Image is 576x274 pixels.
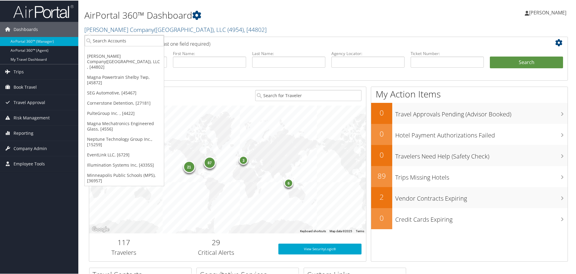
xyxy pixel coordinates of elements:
span: (at least one field required) [153,40,210,47]
a: 0Credit Cards Expiring [371,208,568,229]
span: Dashboards [14,21,38,36]
span: Travel Approval [14,94,45,109]
label: Last Name: [252,50,325,56]
h2: 2 [371,191,392,202]
span: Reporting [14,125,33,140]
span: Map data ©2025 [330,229,352,232]
div: 87 [204,156,216,168]
h3: Trips Missing Hotels [395,170,568,181]
span: Book Travel [14,79,37,94]
h2: 0 [371,107,392,117]
h2: 89 [371,170,392,180]
a: Neptune Technology Group Inc., [15259] [85,134,164,149]
input: Search for Traveler [255,89,362,100]
h2: 0 [371,212,392,223]
span: Risk Management [14,110,50,125]
span: Company Admin [14,140,47,155]
button: Keyboard shortcuts [300,229,326,233]
h2: 29 [163,237,269,247]
input: Search Accounts [85,35,164,46]
h3: Travelers Need Help (Safety Check) [395,149,568,160]
img: airportal-logo.png [13,4,74,18]
button: Search [490,56,563,68]
span: , [ 44802 ] [244,25,267,33]
a: Magna Mechatronics Engineered Glass, [4556] [85,118,164,134]
span: Trips [14,64,24,79]
img: Google [91,225,111,233]
div: 6 [284,178,293,187]
h2: Airtinerary Lookup [94,37,523,48]
a: 0Hotel Payment Authorizations Failed [371,123,568,144]
a: Magna Powertrain Shelby Twp, [45872] [85,72,164,87]
h3: Travelers [94,248,154,256]
a: [PERSON_NAME] Company([GEOGRAPHIC_DATA]), LLC , [44802] [85,51,164,72]
h1: AirPortal 360™ Dashboard [84,8,410,21]
a: 0Travelers Need Help (Safety Check) [371,144,568,165]
label: First Name: [173,50,246,56]
a: [PERSON_NAME] [525,3,572,21]
div: 21 [183,160,195,172]
a: EventLink LLC, [6729] [85,149,164,159]
a: 0Travel Approvals Pending (Advisor Booked) [371,102,568,123]
a: Minneapolis Public Schools (MPS), [36957] [85,170,164,185]
h3: Travel Approvals Pending (Advisor Booked) [395,106,568,118]
a: SEG Automotive, [45467] [85,87,164,97]
span: [PERSON_NAME] [529,9,566,15]
span: ( 4954 ) [227,25,244,33]
a: Terms (opens in new tab) [356,229,364,232]
a: Cornerstone Detention, [27181] [85,97,164,108]
h2: 0 [371,149,392,159]
h3: Vendor Contracts Expiring [395,191,568,202]
h2: 117 [94,237,154,247]
h3: Credit Cards Expiring [395,212,568,223]
a: Illumination Systems Inc, [43355] [85,159,164,170]
div: 3 [239,155,248,164]
label: Agency Locator: [331,50,405,56]
a: View SecurityLogic® [278,243,362,254]
a: Open this area in Google Maps (opens a new window) [91,225,111,233]
a: 2Vendor Contracts Expiring [371,186,568,208]
label: Ticket Number: [411,50,484,56]
a: 89Trips Missing Hotels [371,165,568,186]
h1: My Action Items [371,87,568,100]
a: [PERSON_NAME] Company([GEOGRAPHIC_DATA]), LLC [84,25,267,33]
h3: Hotel Payment Authorizations Failed [395,128,568,139]
a: PulteGroup Inc. , [4422] [85,108,164,118]
h3: Critical Alerts [163,248,269,256]
span: Employee Tools [14,156,45,171]
h2: 0 [371,128,392,138]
